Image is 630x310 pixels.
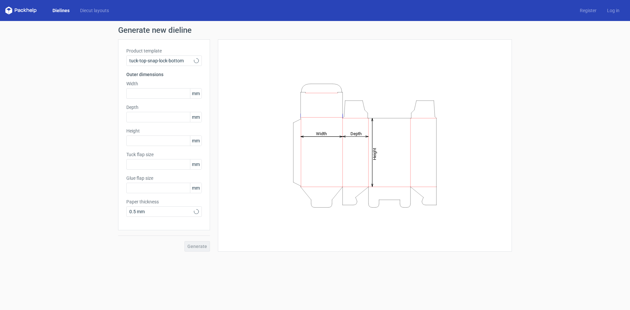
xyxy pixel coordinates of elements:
label: Paper thickness [126,198,202,205]
label: Height [126,128,202,134]
tspan: Height [372,148,377,160]
a: Register [575,7,602,14]
label: Glue flap size [126,175,202,181]
span: mm [190,183,201,193]
span: 0.5 mm [129,208,194,215]
label: Product template [126,48,202,54]
span: mm [190,112,201,122]
span: tuck-top-snap-lock-bottom [129,57,194,64]
a: Log in [602,7,625,14]
tspan: Depth [350,131,362,136]
span: mm [190,136,201,146]
label: Width [126,80,202,87]
span: mm [190,89,201,98]
h3: Outer dimensions [126,71,202,78]
a: Diecut layouts [75,7,114,14]
tspan: Width [316,131,327,136]
span: mm [190,159,201,169]
h1: Generate new dieline [118,26,512,34]
label: Depth [126,104,202,111]
a: Dielines [47,7,75,14]
label: Tuck flap size [126,151,202,158]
